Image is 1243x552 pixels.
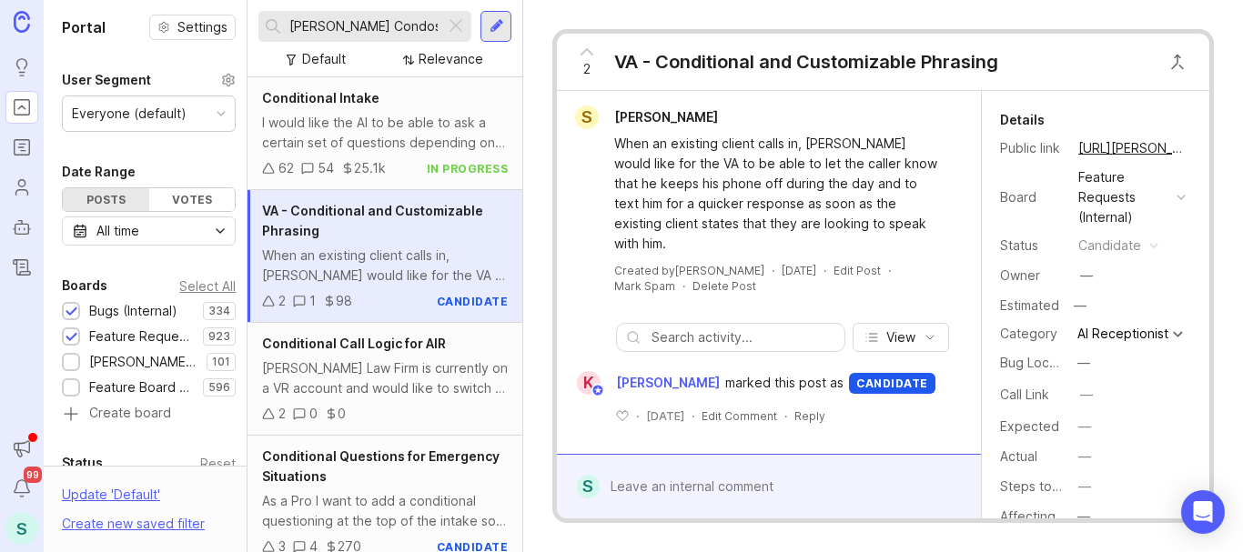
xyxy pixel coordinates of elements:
[614,134,945,254] div: When an existing client calls in, [PERSON_NAME] would like for the VA to be able to let the calle...
[63,188,149,211] div: Posts
[794,408,825,424] div: Reply
[96,221,139,241] div: All time
[1073,475,1096,498] button: Steps to Reproduce
[89,301,177,321] div: Bugs (Internal)
[248,323,522,436] a: Conditional Call Logic for AIR[PERSON_NAME] Law Firm is currently on a VR account and would like ...
[89,326,194,346] div: Feature Requests (Internal)
[1000,478,1124,494] label: Steps to Reproduce
[577,371,601,395] div: K
[5,131,38,164] a: Roadmaps
[289,16,438,36] input: Search...
[616,373,720,393] span: [PERSON_NAME]
[89,377,194,397] div: Feature Board Sandbox [DATE]
[62,514,205,534] div: Create new saved filter
[1181,490,1225,534] div: Open Intercom Messenger
[5,51,38,84] a: Ideas
[62,16,106,38] h1: Portal
[1000,299,1059,312] div: Estimated
[5,211,38,244] a: Autopilot
[248,190,522,323] a: VA - Conditional and Customizable PhrasingWhen an existing client calls in, [PERSON_NAME] would l...
[278,158,294,178] div: 62
[1080,266,1093,286] div: —
[5,171,38,204] a: Users
[336,291,352,311] div: 98
[1000,355,1079,370] label: Bug Location
[1000,266,1064,286] div: Owner
[564,105,733,129] a: S[PERSON_NAME]
[179,281,236,291] div: Select All
[575,105,599,129] div: S
[1000,236,1064,256] div: Status
[1000,386,1049,402] label: Call Link
[583,59,591,79] span: 2
[206,224,235,238] svg: toggle icon
[14,11,30,32] img: Canny Home
[1000,109,1045,131] div: Details
[212,355,230,369] p: 101
[262,90,379,105] span: Conditional Intake
[248,77,522,190] a: Conditional IntakeI would like the AI to be able to ask a certain set of questions depending on t...
[62,485,160,514] div: Update ' Default '
[692,278,756,294] div: Delete Post
[419,49,483,69] div: Relevance
[262,246,508,286] div: When an existing client calls in, [PERSON_NAME] would like for the VA to be able to let the calle...
[5,472,38,505] button: Notifications
[149,15,236,40] button: Settings
[782,264,816,277] time: [DATE]
[302,49,346,69] div: Default
[89,352,197,372] div: [PERSON_NAME] (Public)
[725,373,844,393] span: marked this post as
[309,404,318,424] div: 0
[1078,236,1141,256] div: candidate
[309,291,316,311] div: 1
[824,263,826,278] div: ·
[262,336,446,351] span: Conditional Call Logic for AIR
[318,158,334,178] div: 54
[591,384,605,397] img: member badge
[262,448,500,484] span: Conditional Questions for Emergency Situations
[702,408,777,424] div: Edit Comment
[1077,327,1168,340] div: AI Receptionist
[5,432,38,465] button: Announcements
[614,278,675,294] button: Mark Spam
[1078,167,1169,227] div: Feature Requests (Internal)
[62,406,236,423] a: Create board
[614,109,718,125] span: [PERSON_NAME]
[772,263,774,278] div: ·
[24,467,42,483] span: 99
[1075,383,1098,406] button: Call Link
[5,512,38,545] div: S
[1000,418,1059,434] label: Expected
[149,188,236,211] div: Votes
[278,291,286,311] div: 2
[784,408,787,424] div: ·
[208,304,230,318] p: 334
[652,327,835,347] input: Search activity...
[834,263,881,278] div: Edit Post
[338,404,346,424] div: 0
[1159,44,1196,80] button: Close button
[1000,324,1064,344] div: Category
[1078,417,1091,437] div: —
[566,371,725,395] a: K[PERSON_NAME]
[177,18,227,36] span: Settings
[1000,448,1037,464] label: Actual
[62,161,136,183] div: Date Range
[200,458,236,468] div: Reset
[62,275,107,296] div: Boards
[1000,138,1064,158] div: Public link
[1068,294,1092,317] div: —
[62,69,151,91] div: User Segment
[262,113,508,153] div: I would like the AI to be able to ask a certain set of questions depending on the type of service...
[1073,136,1191,160] a: [URL][PERSON_NAME]
[427,161,509,176] div: in progress
[646,409,684,423] time: [DATE]
[262,203,483,238] span: VA - Conditional and Customizable Phrasing
[5,91,38,124] a: Portal
[614,49,998,75] div: VA - Conditional and Customizable Phrasing
[437,294,509,309] div: candidate
[1077,353,1090,373] div: —
[62,452,103,474] div: Status
[888,263,891,278] div: ·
